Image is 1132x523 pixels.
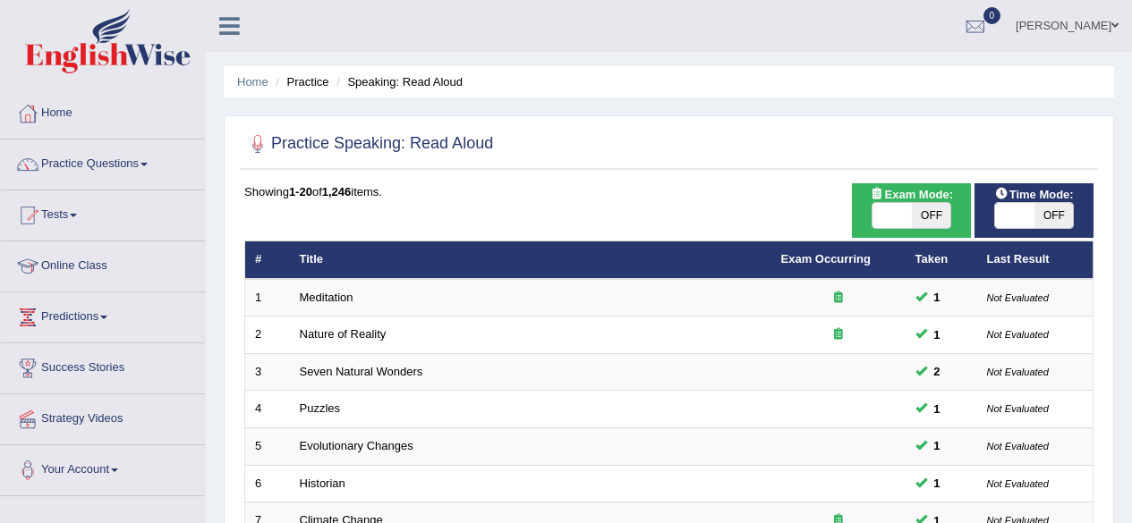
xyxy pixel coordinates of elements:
div: Exam occurring question [781,290,896,307]
span: OFF [1034,203,1074,228]
a: Online Class [1,241,205,286]
b: 1-20 [289,185,312,198]
div: Exam occurring question [781,326,896,343]
a: Your Account [1,445,205,490]
th: Taken [906,241,977,279]
span: You can still take this question [927,362,948,381]
small: Not Evaluated [987,292,1049,303]
a: Meditation [300,291,353,304]
small: Not Evaluated [987,367,1049,377]
b: 1,246 [322,185,352,198]
span: You can still take this question [927,325,948,344]
span: You can still take this question [927,436,948,455]
span: 0 [983,7,1001,24]
td: 6 [245,465,290,502]
td: 5 [245,428,290,466]
td: 3 [245,353,290,391]
span: You can still take this question [927,288,948,307]
a: Strategy Videos [1,394,205,439]
a: Seven Natural Wonders [300,365,423,378]
a: Nature of Reality [300,327,387,341]
a: Evolutionary Changes [300,439,413,452]
a: Home [1,89,205,133]
th: Last Result [977,241,1094,279]
small: Not Evaluated [987,441,1049,451]
a: Exam Occurring [781,252,871,266]
a: Historian [300,477,345,490]
small: Not Evaluated [987,478,1049,489]
div: Show exams occurring in exams [852,183,971,238]
a: Tests [1,190,205,235]
span: Time Mode: [988,185,1081,204]
a: Success Stories [1,343,205,388]
span: You can still take this question [927,400,948,418]
span: Exam Mode: [864,185,960,204]
td: 2 [245,316,290,354]
a: Predictions [1,292,205,337]
th: # [245,241,290,279]
span: You can still take this question [927,474,948,493]
small: Not Evaluated [987,403,1049,414]
div: Showing of items. [244,183,1094,200]
th: Title [290,241,771,279]
span: OFF [912,203,951,228]
h2: Practice Speaking: Read Aloud [244,131,493,157]
li: Practice [271,73,328,90]
a: Home [237,75,268,89]
a: Practice Questions [1,139,205,184]
td: 4 [245,391,290,428]
td: 1 [245,279,290,316]
small: Not Evaluated [987,329,1049,340]
li: Speaking: Read Aloud [332,73,463,90]
a: Puzzles [300,401,341,415]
